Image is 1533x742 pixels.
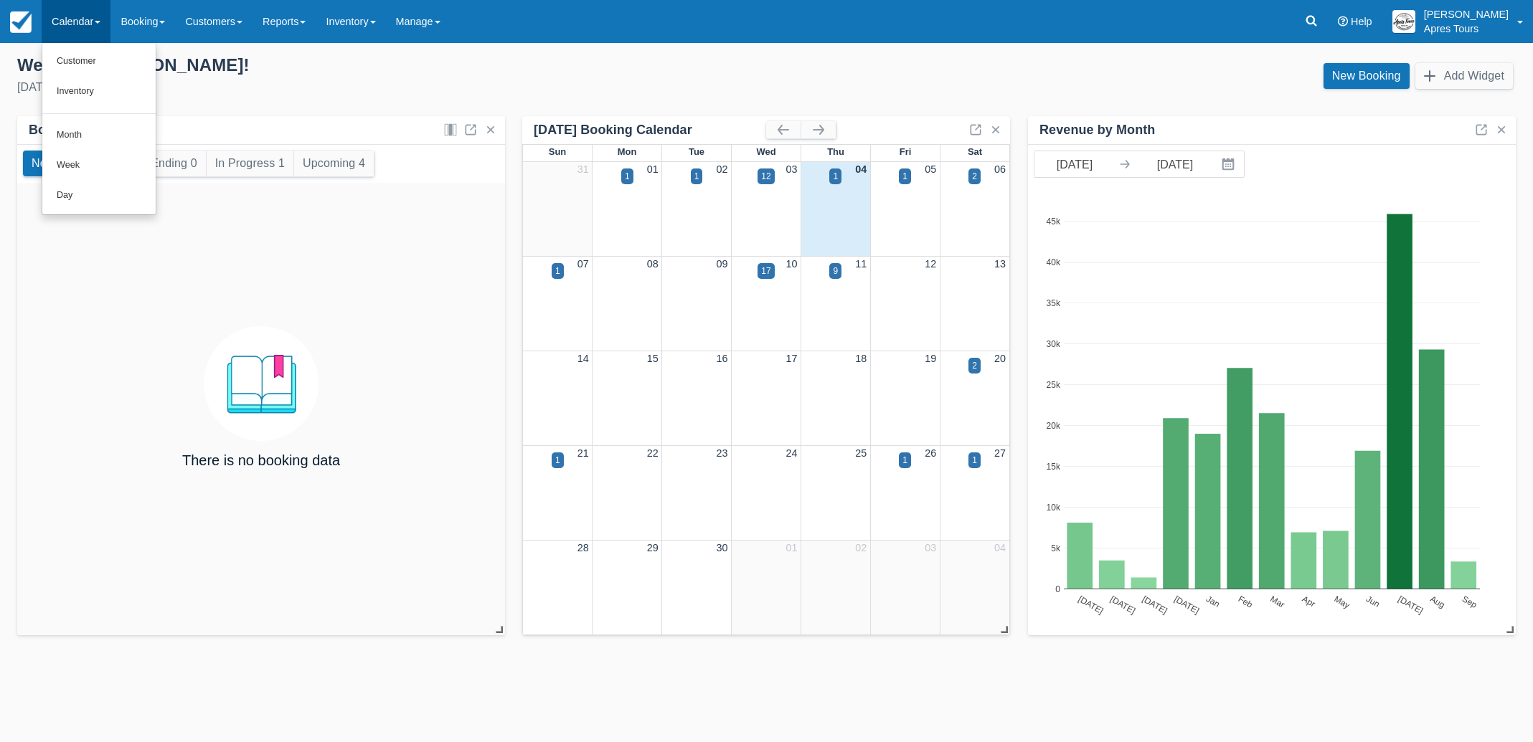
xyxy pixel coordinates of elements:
[855,353,867,364] a: 18
[1351,16,1372,27] span: Help
[647,542,659,553] a: 29
[618,146,637,157] span: Mon
[972,359,977,372] div: 2
[900,146,912,157] span: Fri
[756,146,775,157] span: Wed
[204,326,319,441] img: booking.png
[925,163,936,175] a: 05
[761,265,770,277] div: 17
[577,353,589,364] a: 14
[761,170,770,183] div: 12
[925,353,936,364] a: 19
[42,47,156,77] a: Customer
[577,447,589,459] a: 21
[972,454,977,467] div: 1
[142,151,205,176] button: Ending 0
[1034,151,1115,177] input: Start Date
[42,181,156,211] a: Day
[694,170,699,183] div: 1
[902,170,907,183] div: 1
[555,265,560,277] div: 1
[717,163,728,175] a: 02
[968,146,982,157] span: Sat
[786,447,797,459] a: 24
[577,542,589,553] a: 28
[42,120,156,151] a: Month
[855,163,867,175] a: 04
[647,353,659,364] a: 15
[689,146,704,157] span: Tue
[994,353,1006,364] a: 20
[42,77,156,107] a: Inventory
[833,170,838,183] div: 1
[1338,16,1348,27] i: Help
[786,542,797,553] a: 01
[855,542,867,553] a: 02
[42,43,156,215] ul: Calendar
[902,454,907,467] div: 1
[294,151,374,176] button: Upcoming 4
[549,146,566,157] span: Sun
[1415,63,1513,89] button: Add Widget
[925,258,936,270] a: 12
[534,122,766,138] div: [DATE] Booking Calendar
[577,163,589,175] a: 31
[647,163,659,175] a: 01
[17,79,755,96] div: [DATE]
[23,151,73,176] button: New 0
[925,542,936,553] a: 03
[855,258,867,270] a: 11
[994,258,1006,270] a: 13
[994,163,1006,175] a: 06
[717,447,728,459] a: 23
[42,151,156,181] a: Week
[1135,151,1215,177] input: End Date
[925,447,936,459] a: 26
[625,170,630,183] div: 1
[717,353,728,364] a: 16
[1215,151,1244,177] button: Interact with the calendar and add the check-in date for your trip.
[717,542,728,553] a: 30
[577,258,589,270] a: 07
[182,452,340,468] h4: There is no booking data
[786,163,797,175] a: 03
[10,11,32,33] img: checkfront-main-nav-mini-logo.png
[29,122,150,138] div: Bookings by Month
[786,258,797,270] a: 10
[994,447,1006,459] a: 27
[717,258,728,270] a: 09
[786,353,797,364] a: 17
[1424,22,1509,36] p: Apres Tours
[647,258,659,270] a: 08
[207,151,293,176] button: In Progress 1
[1039,122,1155,138] div: Revenue by Month
[555,454,560,467] div: 1
[17,54,755,76] div: Welcome , [PERSON_NAME] !
[994,542,1006,553] a: 04
[1424,7,1509,22] p: [PERSON_NAME]
[647,447,659,459] a: 22
[855,447,867,459] a: 25
[1324,63,1410,89] a: New Booking
[972,170,977,183] div: 2
[827,146,844,157] span: Thu
[1392,10,1415,33] img: A1
[833,265,838,277] div: 9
